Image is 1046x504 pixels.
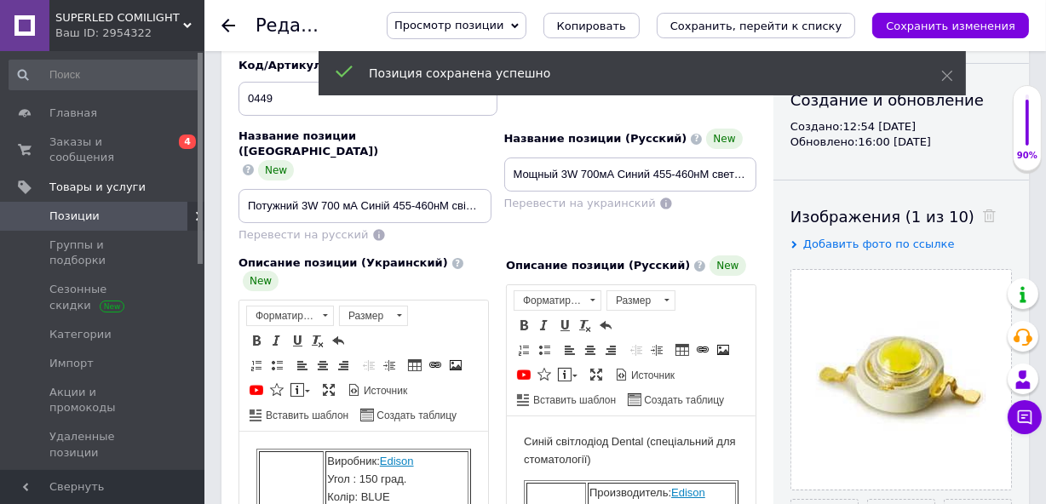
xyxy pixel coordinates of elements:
button: Сохранить изменения [872,13,1029,38]
a: Таблица [673,341,692,359]
a: Увеличить отступ [380,356,399,375]
a: Размер [339,306,408,326]
span: Форматирование [247,306,317,325]
span: 460 нм [184,123,221,135]
div: Обновлено: 16:00 [DATE] [790,135,1012,150]
a: По правому краю [601,341,620,359]
a: Размер [606,290,675,311]
td: EDED-SLC 5-03 [20,20,84,253]
span: SUPERLED COMILIGHT [55,10,183,26]
span: Форматирование [514,291,584,310]
a: Edison [164,70,198,83]
span: Группы и подборки [49,238,158,268]
span: Копировать [557,20,626,32]
a: Добавить видео с YouTube [247,381,266,399]
div: Вернуться назад [221,19,235,32]
div: Создание и обновление [790,89,1012,111]
span: Импорт [49,356,94,371]
a: Вставить шаблон [247,405,351,424]
a: Создать таблицу [625,390,727,409]
input: Например, H&M женское платье зеленое 38 размер вечернее макси с блестками [504,157,757,192]
span: Код/Артикул [239,59,322,72]
span: Размер [607,291,658,310]
button: Копировать [543,13,640,38]
a: Уменьшить отступ [627,341,646,359]
div: 90% [1014,150,1041,162]
a: Форматирование [514,290,601,311]
a: Подчеркнутый (Ctrl+U) [555,316,574,335]
span: Описание позиции (Украинский) [239,256,448,269]
span: Цвет: BLUE Длина волны : Тип: Кристалл Мощность: 3 Вт Ток: 700 мА Световой поток: Оптическая мощн... [83,105,222,295]
a: Вставить иконку [267,381,286,399]
a: Вставить / удалить маркированный список [267,356,286,375]
div: 90% Качество заполнения [1013,85,1042,171]
span: New [710,255,745,276]
a: Курсив (Ctrl+I) [535,316,554,335]
a: По центру [581,341,600,359]
span: Размер [340,306,391,325]
span: Вставить шаблон [531,393,616,408]
span: Перевести на русский [239,228,369,241]
i: Сохранить, перейти к списку [670,20,842,32]
a: Полужирный (Ctrl+B) [247,331,266,350]
span: New [258,160,294,180]
div: Позиция сохранена успешно [369,65,899,82]
span: Сезонные скидки [49,282,158,312]
span: Удаленные позиции [49,429,158,460]
a: Убрать форматирование [308,331,327,350]
span: Создать таблицу [641,393,724,408]
i: Сохранить изменения [886,20,1015,32]
body: Визуальный текстовый редактор, E54CF584-E151-4652-8364-4C848B3C3022 [17,17,232,331]
a: Отменить (Ctrl+Z) [596,316,615,335]
button: Чат с покупателем [1008,400,1042,434]
a: Создать таблицу [358,405,459,424]
span: Создать таблицу [374,409,457,423]
a: Развернуть [587,365,606,384]
a: Вставить / удалить нумерованный список [514,341,533,359]
a: Отменить (Ctrl+Z) [329,331,348,350]
span: New [706,129,742,149]
div: Изображения (1 из 10) [790,206,1012,227]
button: Сохранить, перейти к списку [657,13,856,38]
span: Источник [629,369,675,383]
strong: Випромінюваний спектр: 600 мВт [88,200,227,231]
body: Визуальный текстовый редактор, 71C8A8CE-EE4D-4620-9EA9-6ACC31DAA924 [17,17,232,284]
span: Вставить шаблон [263,409,348,423]
a: Таблица [405,356,424,375]
span: Добавить фото по ссылке [803,238,955,250]
a: Добавить видео с YouTube [514,365,533,384]
input: Поиск [9,60,200,90]
a: Edison [141,23,175,36]
span: Товары и услуги [49,180,146,195]
span: Позиции [49,209,100,224]
span: Просмотр позиции [394,19,503,31]
a: Вставить иконку [535,365,554,384]
span: Заказы и сообщения [49,135,158,165]
span: Колір: BLUE Довжина хвилі: Тип: Кристал Потужність: 3 Вт Ток: 700 мА Світловий потік: Оптична пот... [88,59,227,249]
span: Название позиции (Русский) [504,132,687,145]
a: По центру [313,356,332,375]
span: Акции и промокоды [49,385,158,415]
a: Курсив (Ctrl+I) [267,331,286,350]
span: Название позиции ([GEOGRAPHIC_DATA]) [239,129,378,157]
a: Вставить / удалить маркированный список [535,341,554,359]
a: По левому краю [293,356,312,375]
span: 4 [179,135,196,149]
span: Главная [49,106,97,121]
td: Производитель: Угол : 150 град. [81,66,229,300]
a: Полужирный (Ctrl+B) [514,316,533,335]
span: Перевести на украинский [504,197,656,209]
td: EDED-SLC 5-03 [20,66,79,300]
a: Вставить / удалить нумерованный список [247,356,266,375]
a: Вставить/Редактировать ссылку (Ctrl+L) [426,356,445,375]
a: Источник [612,365,677,384]
a: Вставить сообщение [288,381,313,399]
span: Описание позиции (Русский) [506,259,690,272]
a: По правому краю [334,356,353,375]
div: Создано: 12:54 [DATE] [790,119,1012,135]
input: Например, H&M женское платье зеленое 38 размер вечернее макси с блестками [239,189,491,223]
a: Вставить шаблон [514,390,618,409]
span: Категории [49,327,112,342]
a: Вставить сообщение [555,365,580,384]
a: По левому краю [560,341,579,359]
